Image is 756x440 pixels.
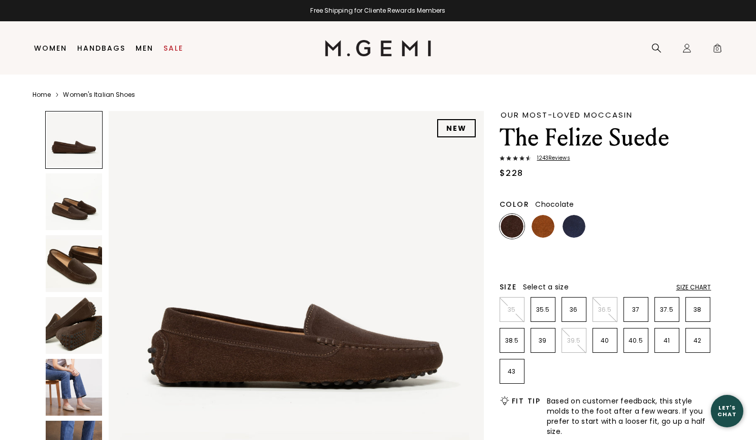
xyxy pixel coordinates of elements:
[686,215,709,238] img: Sunset Red
[594,246,616,269] img: Olive
[532,246,554,269] img: Leopard Print
[46,297,103,354] img: The Felize Suede
[163,44,183,52] a: Sale
[686,306,710,314] p: 38
[46,235,103,292] img: The Felize Suede
[77,44,125,52] a: Handbags
[500,306,524,314] p: 35
[501,111,711,119] div: Our Most-Loved Moccasin
[501,215,523,238] img: Chocolate
[594,215,616,238] img: Latte
[500,155,711,163] a: 1243Reviews
[46,359,103,416] img: The Felize Suede
[686,337,710,345] p: 42
[325,40,431,56] img: M.Gemi
[676,283,711,291] div: Size Chart
[34,44,67,52] a: Women
[500,368,524,376] p: 43
[655,246,678,269] img: Burgundy
[437,119,476,137] div: NEW
[593,337,617,345] p: 40
[562,306,586,314] p: 36
[535,199,574,209] span: Chocolate
[655,215,678,238] img: Black
[711,405,743,417] div: Let's Chat
[593,306,617,314] p: 36.5
[624,246,647,269] img: Sunflower
[63,91,135,99] a: Women's Italian Shoes
[547,396,711,436] span: Based on customer feedback, this style molds to the foot after a few wears. If you prefer to star...
[500,167,523,179] div: $228
[500,124,711,152] h1: The Felize Suede
[655,337,679,345] p: 41
[712,45,722,55] span: 0
[500,283,517,291] h2: Size
[500,337,524,345] p: 38.5
[563,215,585,238] img: Midnight Blue
[562,337,586,345] p: 39.5
[46,173,103,230] img: The Felize Suede
[32,91,51,99] a: Home
[624,337,648,345] p: 40.5
[500,200,530,208] h2: Color
[624,306,648,314] p: 37
[512,397,541,405] h2: Fit Tip
[624,215,647,238] img: Gray
[531,306,555,314] p: 35.5
[563,246,585,269] img: Pistachio
[532,215,554,238] img: Saddle
[523,282,569,292] span: Select a size
[501,246,523,269] img: Mushroom
[531,155,570,161] span: 1243 Review s
[136,44,153,52] a: Men
[655,306,679,314] p: 37.5
[531,337,555,345] p: 39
